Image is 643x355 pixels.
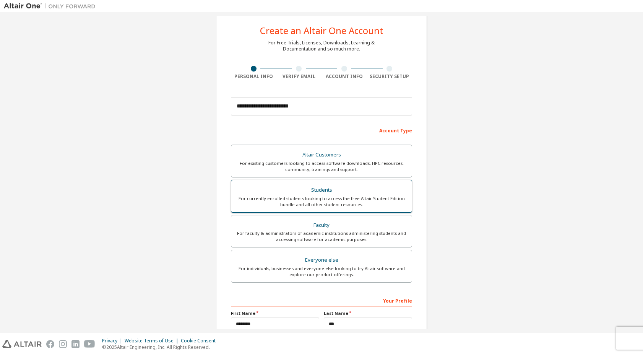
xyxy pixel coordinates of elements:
img: Altair One [4,2,99,10]
img: facebook.svg [46,340,54,348]
img: altair_logo.svg [2,340,42,348]
div: Create an Altair One Account [260,26,383,35]
div: For Free Trials, Licenses, Downloads, Learning & Documentation and so much more. [268,40,375,52]
div: For faculty & administrators of academic institutions administering students and accessing softwa... [236,230,407,243]
div: For currently enrolled students looking to access the free Altair Student Edition bundle and all ... [236,195,407,208]
div: Website Terms of Use [125,338,181,344]
div: Altair Customers [236,150,407,160]
img: linkedin.svg [71,340,80,348]
div: Security Setup [367,73,412,80]
div: Verify Email [276,73,322,80]
div: Personal Info [231,73,276,80]
img: youtube.svg [84,340,95,348]
div: Faculty [236,220,407,231]
div: Your Profile [231,294,412,306]
div: Students [236,185,407,195]
div: Account Type [231,124,412,136]
div: Account Info [321,73,367,80]
div: Privacy [102,338,125,344]
p: © 2025 Altair Engineering, Inc. All Rights Reserved. [102,344,220,350]
img: instagram.svg [59,340,67,348]
div: For existing customers looking to access software downloads, HPC resources, community, trainings ... [236,160,407,173]
label: First Name [231,310,319,316]
div: Cookie Consent [181,338,220,344]
div: Everyone else [236,255,407,265]
label: Last Name [324,310,412,316]
div: For individuals, businesses and everyone else looking to try Altair software and explore our prod... [236,265,407,278]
